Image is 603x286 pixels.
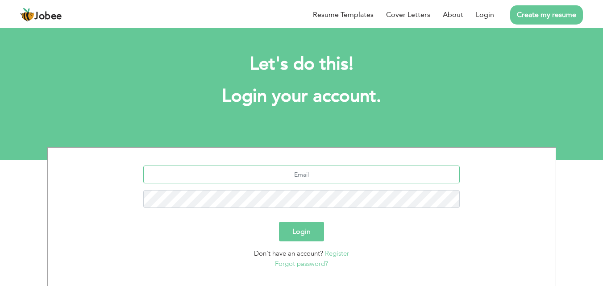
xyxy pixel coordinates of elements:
[279,222,324,241] button: Login
[143,166,460,183] input: Email
[386,9,430,20] a: Cover Letters
[20,8,62,22] a: Jobee
[61,53,543,76] h2: Let's do this!
[20,8,34,22] img: jobee.io
[443,9,463,20] a: About
[254,249,323,258] span: Don't have an account?
[61,85,543,108] h1: Login your account.
[510,5,583,25] a: Create my resume
[325,249,349,258] a: Register
[275,259,328,268] a: Forgot password?
[313,9,374,20] a: Resume Templates
[34,12,62,21] span: Jobee
[476,9,494,20] a: Login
